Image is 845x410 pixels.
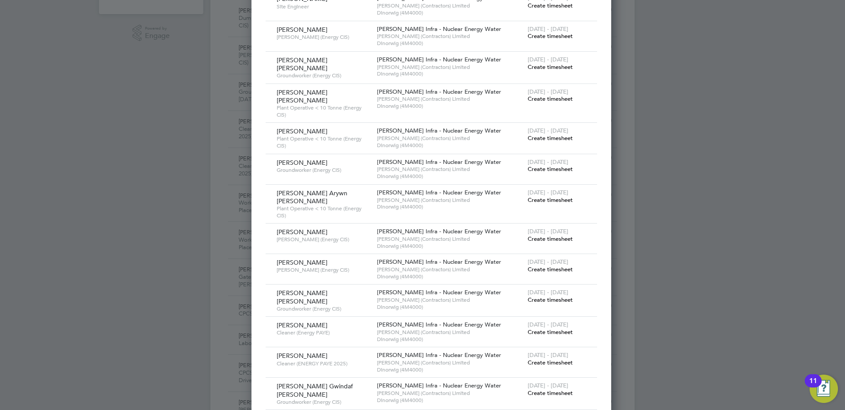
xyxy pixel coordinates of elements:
[377,397,523,404] span: Dinorwig (4M4000)
[277,159,327,167] span: [PERSON_NAME]
[377,173,523,180] span: Dinorwig (4M4000)
[377,135,523,142] span: [PERSON_NAME] (Contractors) Limited
[377,366,523,373] span: Dinorwig (4M4000)
[377,266,523,273] span: [PERSON_NAME] (Contractors) Limited
[528,95,573,102] span: Create timesheet
[528,351,568,359] span: [DATE] - [DATE]
[528,296,573,304] span: Create timesheet
[377,329,523,336] span: [PERSON_NAME] (Contractors) Limited
[528,266,573,273] span: Create timesheet
[528,127,568,134] span: [DATE] - [DATE]
[277,228,327,236] span: [PERSON_NAME]
[277,399,370,406] span: Groundworker (Energy CIS)
[377,296,523,304] span: [PERSON_NAME] (Contractors) Limited
[377,33,523,40] span: [PERSON_NAME] (Contractors) Limited
[277,205,370,219] span: Plant Operative < 10 Tonne (Energy CIS)
[277,329,370,336] span: Cleaner (Energy PAYE)
[377,235,523,243] span: [PERSON_NAME] (Contractors) Limited
[377,304,523,311] span: Dinorwig (4M4000)
[377,56,501,63] span: [PERSON_NAME] Infra - Nuclear Energy Water
[277,360,370,367] span: Cleaner (ENERGY PAYE 2025)
[277,266,370,273] span: [PERSON_NAME] (Energy CIS)
[277,72,370,79] span: Groundworker (Energy CIS)
[377,88,501,95] span: [PERSON_NAME] Infra - Nuclear Energy Water
[377,258,501,266] span: [PERSON_NAME] Infra - Nuclear Energy Water
[528,328,573,336] span: Create timesheet
[277,26,327,34] span: [PERSON_NAME]
[377,2,523,9] span: [PERSON_NAME] (Contractors) Limited
[377,25,501,33] span: [PERSON_NAME] Infra - Nuclear Energy Water
[377,40,523,47] span: Dinorwig (4M4000)
[277,3,370,10] span: Site Engineer
[528,158,568,166] span: [DATE] - [DATE]
[277,289,327,305] span: [PERSON_NAME] [PERSON_NAME]
[377,382,501,389] span: [PERSON_NAME] Infra - Nuclear Energy Water
[377,243,523,250] span: Dinorwig (4M4000)
[277,321,327,329] span: [PERSON_NAME]
[277,352,327,360] span: [PERSON_NAME]
[528,134,573,142] span: Create timesheet
[528,63,573,71] span: Create timesheet
[377,228,501,235] span: [PERSON_NAME] Infra - Nuclear Energy Water
[377,189,501,196] span: [PERSON_NAME] Infra - Nuclear Energy Water
[377,95,523,102] span: [PERSON_NAME] (Contractors) Limited
[377,70,523,77] span: Dinorwig (4M4000)
[377,390,523,397] span: [PERSON_NAME] (Contractors) Limited
[277,56,327,72] span: [PERSON_NAME] [PERSON_NAME]
[809,381,817,392] div: 11
[277,305,370,312] span: Groundworker (Energy CIS)
[277,135,370,149] span: Plant Operative < 10 Tonne (Energy CIS)
[377,273,523,280] span: Dinorwig (4M4000)
[377,197,523,204] span: [PERSON_NAME] (Contractors) Limited
[528,25,568,33] span: [DATE] - [DATE]
[528,56,568,63] span: [DATE] - [DATE]
[377,127,501,134] span: [PERSON_NAME] Infra - Nuclear Energy Water
[528,382,568,389] span: [DATE] - [DATE]
[528,2,573,9] span: Create timesheet
[377,142,523,149] span: Dinorwig (4M4000)
[528,289,568,296] span: [DATE] - [DATE]
[377,158,501,166] span: [PERSON_NAME] Infra - Nuclear Energy Water
[277,88,327,104] span: [PERSON_NAME] [PERSON_NAME]
[277,34,370,41] span: [PERSON_NAME] (Energy CIS)
[377,359,523,366] span: [PERSON_NAME] (Contractors) Limited
[528,389,573,397] span: Create timesheet
[528,88,568,95] span: [DATE] - [DATE]
[277,382,353,398] span: [PERSON_NAME] Gwindaf [PERSON_NAME]
[528,165,573,173] span: Create timesheet
[810,375,838,403] button: Open Resource Center, 11 new notifications
[528,32,573,40] span: Create timesheet
[377,289,501,296] span: [PERSON_NAME] Infra - Nuclear Energy Water
[377,166,523,173] span: [PERSON_NAME] (Contractors) Limited
[377,321,501,328] span: [PERSON_NAME] Infra - Nuclear Energy Water
[528,321,568,328] span: [DATE] - [DATE]
[377,64,523,71] span: [PERSON_NAME] (Contractors) Limited
[277,167,370,174] span: Groundworker (Energy CIS)
[528,235,573,243] span: Create timesheet
[277,127,327,135] span: [PERSON_NAME]
[528,196,573,204] span: Create timesheet
[377,9,523,16] span: Dinorwig (4M4000)
[377,203,523,210] span: Dinorwig (4M4000)
[377,351,501,359] span: [PERSON_NAME] Infra - Nuclear Energy Water
[277,189,347,205] span: [PERSON_NAME] Arywn [PERSON_NAME]
[277,258,327,266] span: [PERSON_NAME]
[528,189,568,196] span: [DATE] - [DATE]
[277,236,370,243] span: [PERSON_NAME] (Energy CIS)
[377,336,523,343] span: Dinorwig (4M4000)
[528,258,568,266] span: [DATE] - [DATE]
[528,359,573,366] span: Create timesheet
[528,228,568,235] span: [DATE] - [DATE]
[377,102,523,110] span: Dinorwig (4M4000)
[277,104,370,118] span: Plant Operative < 10 Tonne (Energy CIS)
